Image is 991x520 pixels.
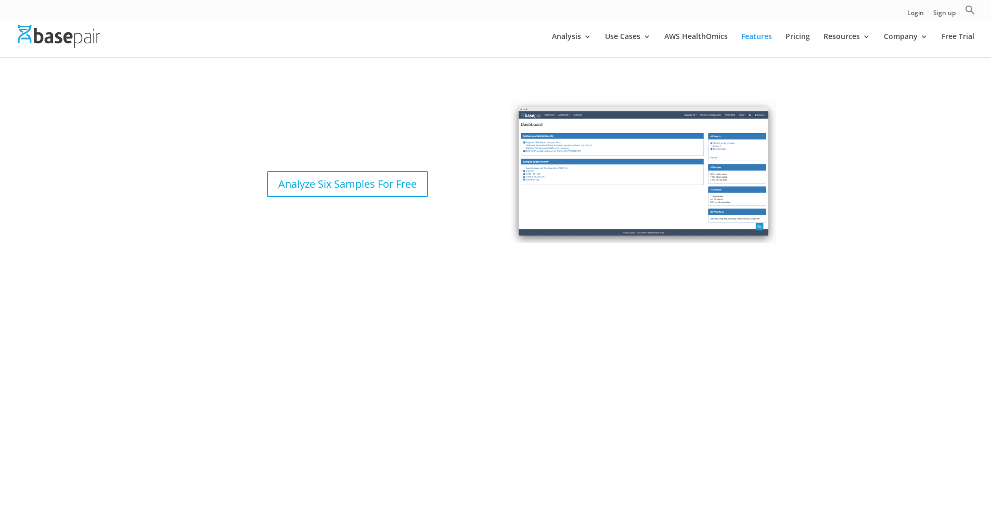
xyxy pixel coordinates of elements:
[741,33,772,57] a: Features
[823,33,870,57] a: Resources
[884,33,928,57] a: Company
[267,171,428,197] a: Analyze Six Samples For Free
[664,33,728,57] a: AWS HealthOmics
[605,33,651,57] a: Use Cases
[933,10,956,21] a: Sign up
[18,25,100,47] img: Basepair
[965,5,975,15] svg: Search
[786,33,810,57] a: Pricing
[942,33,974,57] a: Free Trial
[907,10,924,21] a: Login
[965,5,975,21] a: Search Icon Link
[511,100,776,243] img: screely-1570826147681.png
[552,33,591,57] a: Analysis
[215,327,777,352] h2: Basepair is Enterprise-Ready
